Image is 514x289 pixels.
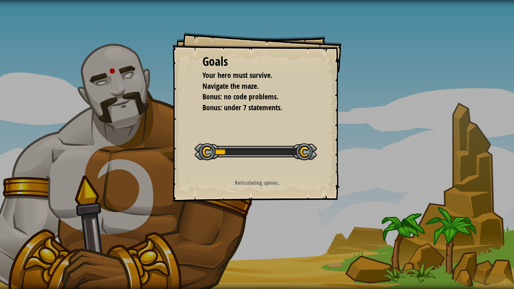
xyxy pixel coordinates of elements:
[235,179,280,187] strong: Reticulating spines.
[193,70,310,81] li: Your hero must survive.
[202,53,312,70] div: Goals
[202,91,278,102] span: Bonus: no code problems.
[202,70,272,80] span: Your hero must survive.
[202,81,259,91] span: Navigate the maze.
[193,102,310,113] li: Bonus: under 7 statements.
[202,102,282,113] span: Bonus: under 7 statements.
[193,91,310,102] li: Bonus: no code problems.
[193,81,310,92] li: Navigate the maze.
